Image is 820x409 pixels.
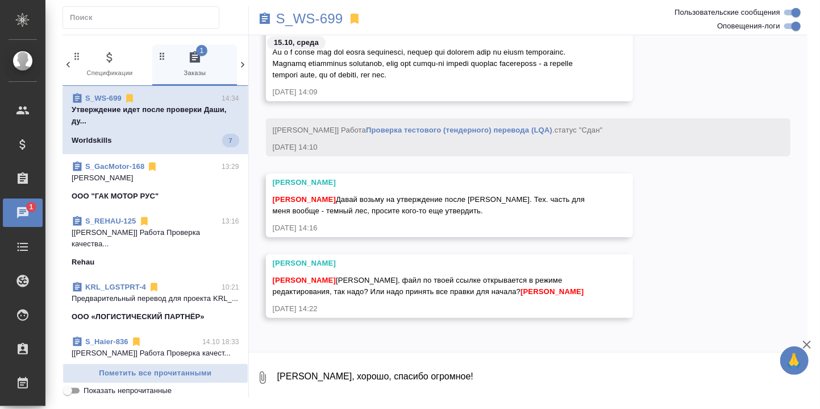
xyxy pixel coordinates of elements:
[139,216,150,227] svg: Отписаться
[521,287,584,296] span: [PERSON_NAME]
[148,282,160,293] svg: Отписаться
[222,135,239,146] span: 7
[85,162,144,171] a: S_GacMotor-168
[84,385,172,396] span: Показать непрочитанные
[22,201,40,213] span: 1
[72,191,159,202] p: ООО "ГАК МОТОР РУС"
[157,51,233,79] span: Заказы
[85,283,146,291] a: KRL_LGSTPRT-4
[273,177,593,188] div: [PERSON_NAME]
[63,154,248,209] div: S_GacMotor-16813:29[PERSON_NAME]ООО "ГАК МОТОР РУС"
[222,282,239,293] p: 10:21
[273,276,336,284] span: [PERSON_NAME]
[222,216,239,227] p: 13:16
[273,142,751,153] div: [DATE] 14:10
[131,336,142,348] svg: Отписаться
[276,13,343,24] a: S_WS-699
[274,37,319,48] p: 15.10, среда
[202,336,239,348] p: 14.10 18:33
[63,275,248,329] div: KRL_LGSTPRT-410:21Предварительный перевод для проекта KRL_...ООО «ЛОГИСТИЧЕСКИЙ ПАРТНЁР»
[157,51,168,61] svg: Зажми и перетащи, чтобы поменять порядок вкладок
[3,199,43,227] a: 1
[85,337,128,346] a: S_Haier-836
[147,161,158,172] svg: Отписаться
[72,257,94,268] p: Rehau
[72,311,205,323] p: ООО «ЛОГИСТИЧЕСКИЙ ПАРТНЁР»
[717,20,780,32] span: Оповещения-логи
[222,161,239,172] p: 13:29
[85,94,122,102] a: S_WS-699
[63,329,248,384] div: S_Haier-83614.10 18:33[[PERSON_NAME]] Работа Проверка качест...Хайер Электрикал Эпплаенсиз Рус
[72,51,148,79] span: Спецификации
[785,349,804,373] span: 🙏
[69,367,242,380] span: Пометить все прочитанными
[555,126,603,134] span: статус "Сдан"
[273,303,593,315] div: [DATE] 14:22
[273,86,593,98] div: [DATE] 14:09
[273,258,593,269] div: [PERSON_NAME]
[222,93,239,104] p: 14:34
[196,45,207,56] span: 1
[72,104,239,127] p: Утверждение идет после проверки Даши, ду...
[675,7,780,18] span: Пользовательские сообщения
[72,51,82,61] svg: Зажми и перетащи, чтобы поменять порядок вкладок
[70,10,219,26] input: Поиск
[63,363,248,383] button: Пометить все прочитанными
[273,276,584,296] span: [PERSON_NAME], файл по твоей ссылке открывается в режиме редактирования, так надо? Или надо приня...
[63,86,248,154] div: S_WS-69914:34Утверждение идет после проверки Даши, ду...Worldskills7
[780,346,809,375] button: 🙏
[72,135,112,146] p: Worldskills
[72,348,239,359] p: [[PERSON_NAME]] Работа Проверка качест...
[273,222,593,234] div: [DATE] 14:16
[366,126,552,134] a: Проверка тестового (тендерного) перевода (LQA)
[72,293,239,304] p: Предварительный перевод для проекта KRL_...
[273,195,336,204] span: [PERSON_NAME]
[273,126,603,134] span: [[PERSON_NAME]] Работа .
[63,209,248,275] div: S_REHAU-12513:16[[PERSON_NAME]] Работа Проверка качества...Rehau
[72,172,239,184] p: [PERSON_NAME]
[273,195,587,215] span: Давай возьму на утверждение после [PERSON_NAME]. Тех. часть для меня вообще - темный лес, просите...
[72,227,239,250] p: [[PERSON_NAME]] Работа Проверка качества...
[85,217,136,225] a: S_REHAU-125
